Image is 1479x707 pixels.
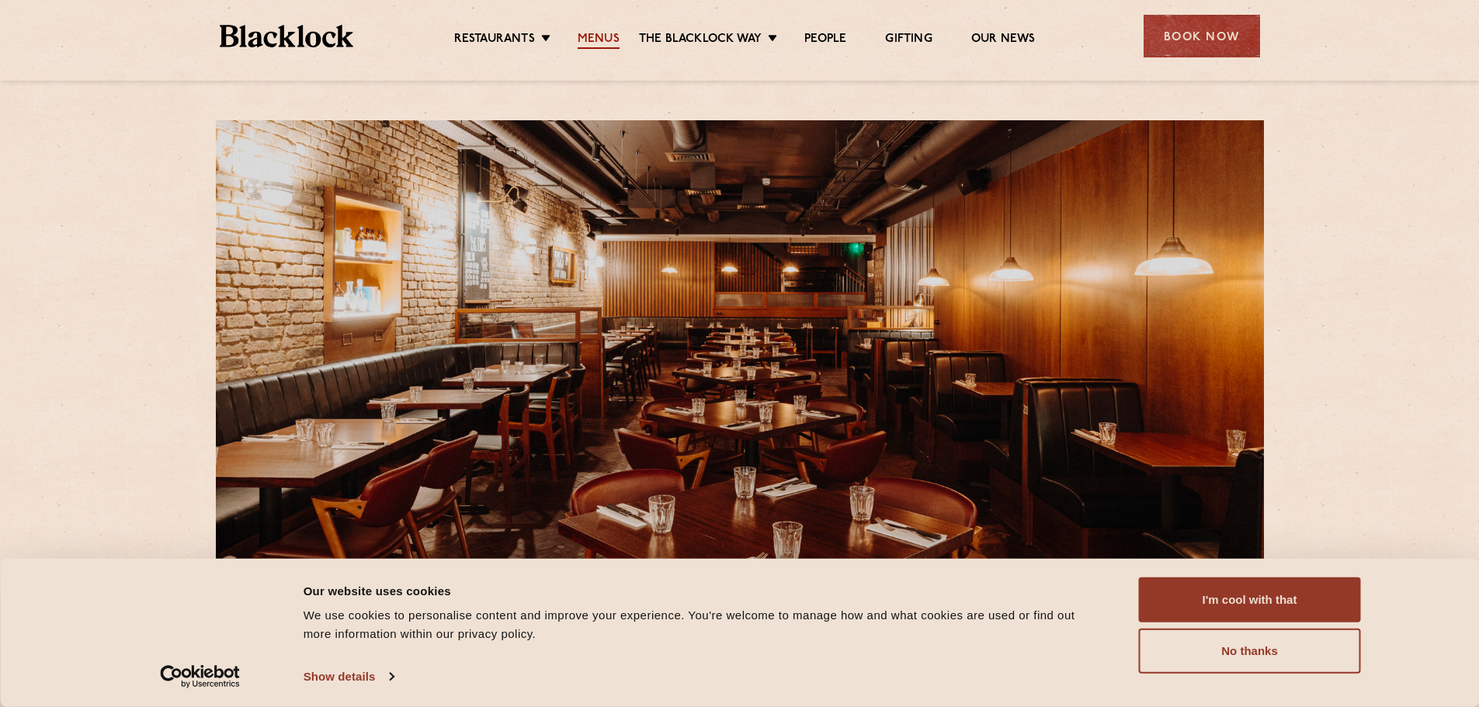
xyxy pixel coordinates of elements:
a: Menus [578,32,620,49]
a: Show details [304,665,394,688]
img: BL_Textured_Logo-footer-cropped.svg [220,25,354,47]
div: Book Now [1144,15,1260,57]
a: Our News [971,32,1036,49]
button: I'm cool with that [1139,577,1361,622]
a: Restaurants [454,32,535,49]
a: Gifting [885,32,932,49]
button: No thanks [1139,629,1361,674]
a: People [804,32,846,49]
div: Our website uses cookies [304,581,1104,600]
div: We use cookies to personalise content and improve your experience. You're welcome to manage how a... [304,606,1104,643]
a: The Blacklock Way [639,32,762,49]
a: Usercentrics Cookiebot - opens in a new window [132,665,268,688]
